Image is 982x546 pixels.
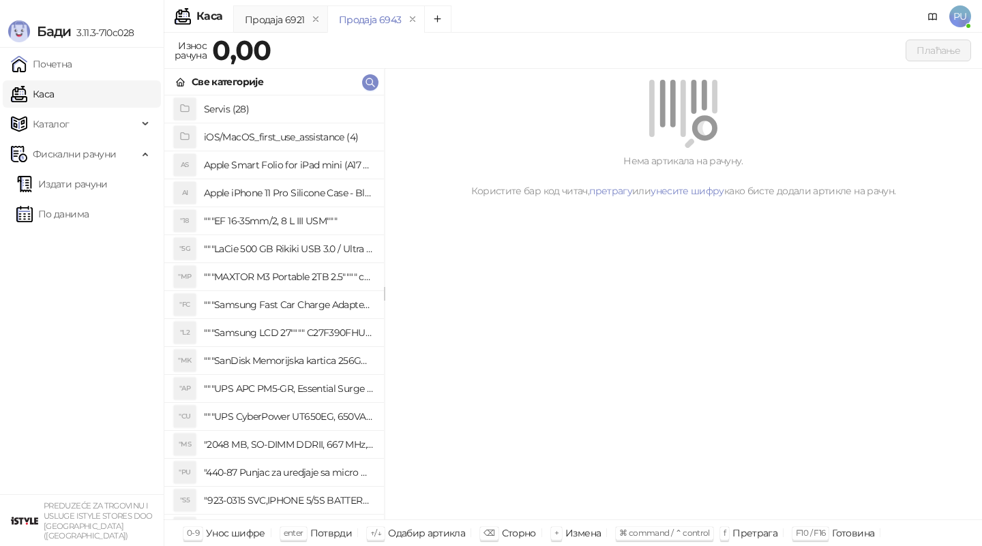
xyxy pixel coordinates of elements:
span: Фискални рачуни [33,140,116,168]
h4: "923-0315 SVC,IPHONE 5/5S BATTERY REMOVAL TRAY Držač za iPhone sa kojim se otvara display [204,489,373,511]
h4: """UPS CyberPower UT650EG, 650VA/360W , line-int., s_uko, desktop""" [204,406,373,427]
div: Измена [565,524,601,542]
h4: "923-0448 SVC,IPHONE,TOURQUE DRIVER KIT .65KGF- CM Šrafciger " [204,517,373,539]
div: "FC [174,294,196,316]
span: 0-9 [187,528,199,538]
div: Продаја 6943 [339,12,401,27]
div: "SD [174,517,196,539]
div: "L2 [174,322,196,344]
div: Сторно [502,524,536,542]
a: Документација [922,5,944,27]
span: 3.11.3-710c028 [71,27,134,39]
h4: "440-87 Punjac za uredjaje sa micro USB portom 4/1, Stand." [204,461,373,483]
h4: """UPS APC PM5-GR, Essential Surge Arrest,5 utic_nica""" [204,378,373,399]
div: "CU [174,406,196,427]
h4: Apple Smart Folio for iPad mini (A17 Pro) - Sage [204,154,373,176]
div: Готовина [832,524,874,542]
div: "PU [174,461,196,483]
img: 64x64-companyLogo-77b92cf4-9946-4f36-9751-bf7bb5fd2c7d.png [11,507,38,534]
h4: Apple iPhone 11 Pro Silicone Case - Black [204,182,373,204]
div: "AP [174,378,196,399]
a: Каса [11,80,54,108]
a: По данима [16,200,89,228]
button: remove [404,14,421,25]
div: grid [164,95,384,519]
div: "18 [174,210,196,232]
h4: "2048 MB, SO-DIMM DDRII, 667 MHz, Napajanje 1,8 0,1 V, Latencija CL5" [204,434,373,455]
div: Потврди [310,524,353,542]
h4: Servis (28) [204,98,373,120]
h4: """MAXTOR M3 Portable 2TB 2.5"""" crni eksterni hard disk HX-M201TCB/GM""" [204,266,373,288]
h4: """Samsung LCD 27"""" C27F390FHUXEN""" [204,322,373,344]
span: + [554,528,559,538]
button: remove [307,14,325,25]
h4: """SanDisk Memorijska kartica 256GB microSDXC sa SD adapterom SDSQXA1-256G-GN6MA - Extreme PLUS, ... [204,350,373,371]
div: Износ рачуна [172,37,209,64]
div: "5G [174,238,196,260]
div: Продаја 6921 [245,12,304,27]
div: "MP [174,266,196,288]
span: Бади [37,23,71,40]
div: Унос шифре [206,524,265,542]
div: Претрага [732,524,777,542]
span: Каталог [33,110,70,138]
div: "MK [174,350,196,371]
h4: """LaCie 500 GB Rikiki USB 3.0 / Ultra Compact & Resistant aluminum / USB 3.0 / 2.5""""""" [204,238,373,260]
small: PREDUZEĆE ZA TRGOVINU I USLUGE ISTYLE STORES DOO [GEOGRAPHIC_DATA] ([GEOGRAPHIC_DATA]) [44,501,153,541]
div: AI [174,182,196,204]
h4: """Samsung Fast Car Charge Adapter, brzi auto punja_, boja crna""" [204,294,373,316]
span: PU [949,5,971,27]
span: ⌫ [483,528,494,538]
button: Плаћање [906,40,971,61]
h4: """EF 16-35mm/2, 8 L III USM""" [204,210,373,232]
div: Нема артикала на рачуну. Користите бар код читач, или како бисте додали артикле на рачун. [401,153,966,198]
strong: 0,00 [212,33,271,67]
div: "MS [174,434,196,455]
span: enter [284,528,303,538]
h4: iOS/MacOS_first_use_assistance (4) [204,126,373,148]
span: ↑/↓ [370,528,381,538]
span: f [724,528,726,538]
a: претрагу [589,185,632,197]
div: Каса [196,11,222,22]
button: Add tab [424,5,451,33]
span: ⌘ command / ⌃ control [619,528,710,538]
a: Издати рачуни [16,170,108,198]
img: Logo [8,20,30,42]
div: Одабир артикла [388,524,465,542]
div: AS [174,154,196,176]
a: унесите шифру [651,185,724,197]
span: F10 / F16 [796,528,825,538]
div: "S5 [174,489,196,511]
a: Почетна [11,50,72,78]
div: Све категорије [192,74,263,89]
